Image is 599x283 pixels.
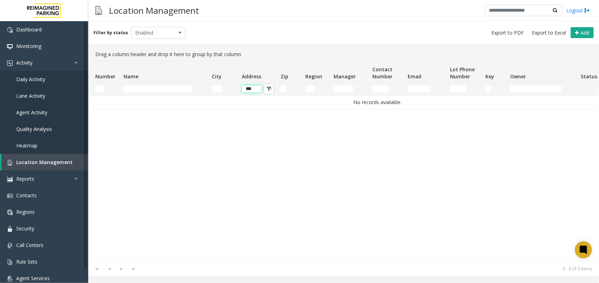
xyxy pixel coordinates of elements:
td: Email Filter [405,83,447,95]
td: Name Filter [121,83,209,95]
div: Drag a column header and drop it here to group by that column [92,48,595,61]
input: Zip Filter [281,85,286,92]
img: 'icon' [7,243,13,248]
span: City [212,73,222,80]
button: Export to PDF [489,28,527,38]
a: Logout [566,7,590,14]
span: Contacts [16,192,37,199]
td: Manager Filter [331,83,370,95]
span: Rule Sets [16,258,37,265]
span: Zip [281,73,288,80]
span: Export to Excel [532,29,566,36]
img: 'icon' [7,44,13,49]
button: Add [571,27,594,38]
span: Manager [334,73,356,80]
kendo-pager-info: 0 - 0 of 0 items [144,266,592,272]
td: Address Filter [239,83,278,95]
span: Quality Analysis [16,126,52,132]
span: Location Management [16,159,73,165]
span: Dashboard [16,26,42,33]
td: Lot Phone Number Filter [447,83,483,95]
img: 'icon' [7,60,13,66]
img: 'icon' [7,176,13,182]
input: Contact Number Filter [372,85,389,92]
span: Heatmap [16,142,37,149]
img: 'icon' [7,193,13,199]
img: 'icon' [7,210,13,215]
input: Manager Filter [334,85,353,92]
input: Name Filter [124,85,193,92]
td: Region Filter [303,83,331,95]
input: Address Filter [242,85,262,92]
span: Export to PDF [491,29,524,36]
span: Number [95,73,115,80]
img: 'icon' [7,226,13,232]
a: Location Management [1,154,88,170]
input: Email Filter [408,85,431,92]
td: City Filter [209,83,239,95]
input: Number Filter [95,85,104,92]
img: pageIcon [95,2,102,19]
span: Agent Activity [16,109,47,116]
input: Region Filter [305,85,315,92]
img: logout [585,7,590,14]
td: Owner Filter [507,83,578,95]
div: Data table [88,61,599,261]
span: Region [305,73,322,80]
label: Filter by status [94,30,128,36]
img: 'icon' [7,160,13,165]
input: Key Filter [485,85,491,92]
span: Owner [510,73,526,80]
span: Agent Services [16,275,50,282]
span: Call Centers [16,242,43,248]
td: Zip Filter [278,83,303,95]
span: Monitoring [16,43,41,49]
img: 'icon' [7,276,13,282]
h3: Location Management [106,2,203,19]
span: Lane Activity [16,92,45,99]
input: Owner Filter [510,85,562,92]
span: Security [16,225,34,232]
span: Regions [16,209,35,215]
img: 'icon' [7,27,13,33]
span: Address [242,73,261,80]
button: Clear [264,84,274,94]
td: Number Filter [92,83,121,95]
span: Contact Number [372,66,393,80]
span: Reports [16,175,34,182]
span: Email [408,73,421,80]
span: Enabled [131,27,174,38]
td: Key Filter [483,83,507,95]
span: Name [124,73,138,80]
button: Export to Excel [529,28,569,38]
input: Lot Phone Number Filter [450,85,466,92]
input: City Filter [212,85,223,92]
span: Add [581,29,589,36]
img: 'icon' [7,259,13,265]
span: Key [485,73,494,80]
span: Daily Activity [16,76,45,83]
span: Activity [16,59,32,66]
td: Contact Number Filter [370,83,405,95]
span: Lot Phone Number [450,66,475,80]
